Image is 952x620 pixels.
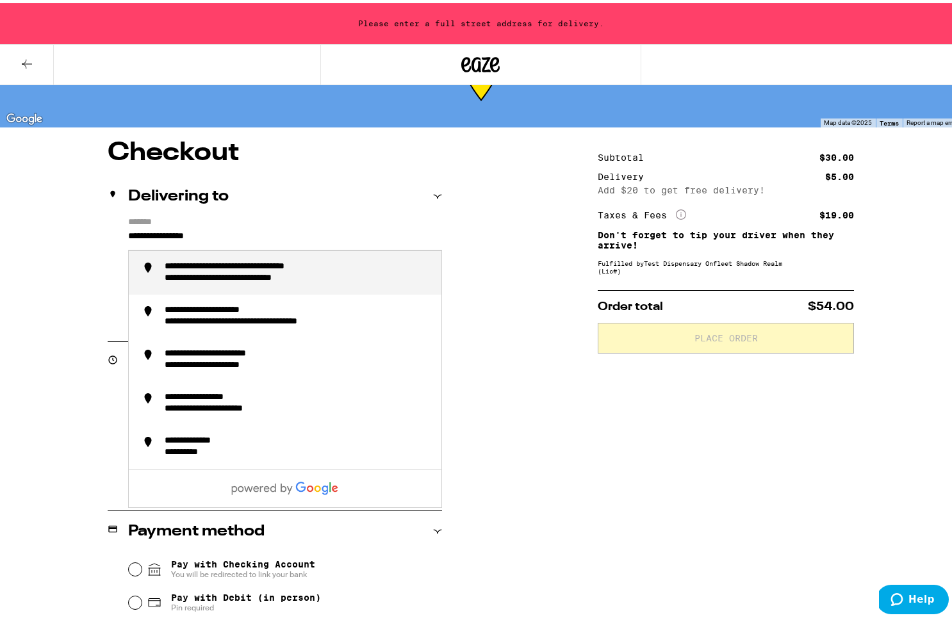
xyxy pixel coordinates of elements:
[819,150,854,159] div: $30.00
[3,108,45,124] img: Google
[825,169,854,178] div: $5.00
[171,556,315,576] span: Pay with Checking Account
[171,566,315,576] span: You will be redirected to link your bank
[598,206,686,218] div: Taxes & Fees
[598,256,854,272] div: Fulfilled by Test Dispensary Onfleet Shadow Realm (Lic# )
[108,137,442,163] h1: Checkout
[879,582,949,614] iframe: Opens a widget where you can find more information
[128,521,265,536] h2: Payment method
[808,298,854,309] span: $54.00
[464,60,498,108] div: 70-95 min
[128,186,229,201] h2: Delivering to
[3,108,45,124] a: Open this area in Google Maps (opens a new window)
[598,178,854,196] div: Add $20 to get free delivery!
[171,600,321,610] span: Pin required
[598,169,653,178] div: Delivery
[880,116,899,124] a: Terms
[598,298,663,309] span: Order total
[598,320,854,350] button: Place Order
[598,227,854,247] p: Don't forget to tip your driver when they arrive!
[824,116,872,123] span: Map data ©2025
[598,150,653,159] div: Subtotal
[171,589,321,600] span: Pay with Debit (in person)
[819,208,854,216] div: $19.00
[694,330,758,339] span: Place Order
